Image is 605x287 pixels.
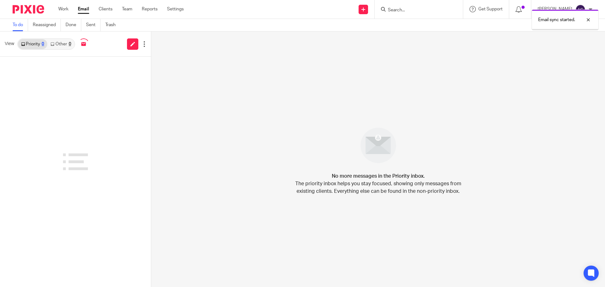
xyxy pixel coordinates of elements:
[122,6,132,12] a: Team
[18,39,47,49] a: Priority0
[5,41,14,47] span: View
[13,5,44,14] img: Pixie
[167,6,184,12] a: Settings
[69,42,71,46] div: 0
[13,19,28,31] a: To do
[356,123,400,167] img: image
[538,17,575,23] p: Email sync started.
[78,38,89,49] img: inbox_syncing.svg
[86,19,101,31] a: Sent
[78,6,89,12] a: Email
[295,180,462,195] p: The priority inbox helps you stay focused, showing only messages from existing clients. Everythin...
[66,19,81,31] a: Done
[575,4,585,14] img: svg%3E
[42,42,44,46] div: 0
[142,6,158,12] a: Reports
[47,39,74,49] a: Other0
[332,172,425,180] h4: No more messages in the Priority inbox.
[58,6,68,12] a: Work
[105,19,120,31] a: Trash
[99,6,112,12] a: Clients
[33,19,61,31] a: Reassigned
